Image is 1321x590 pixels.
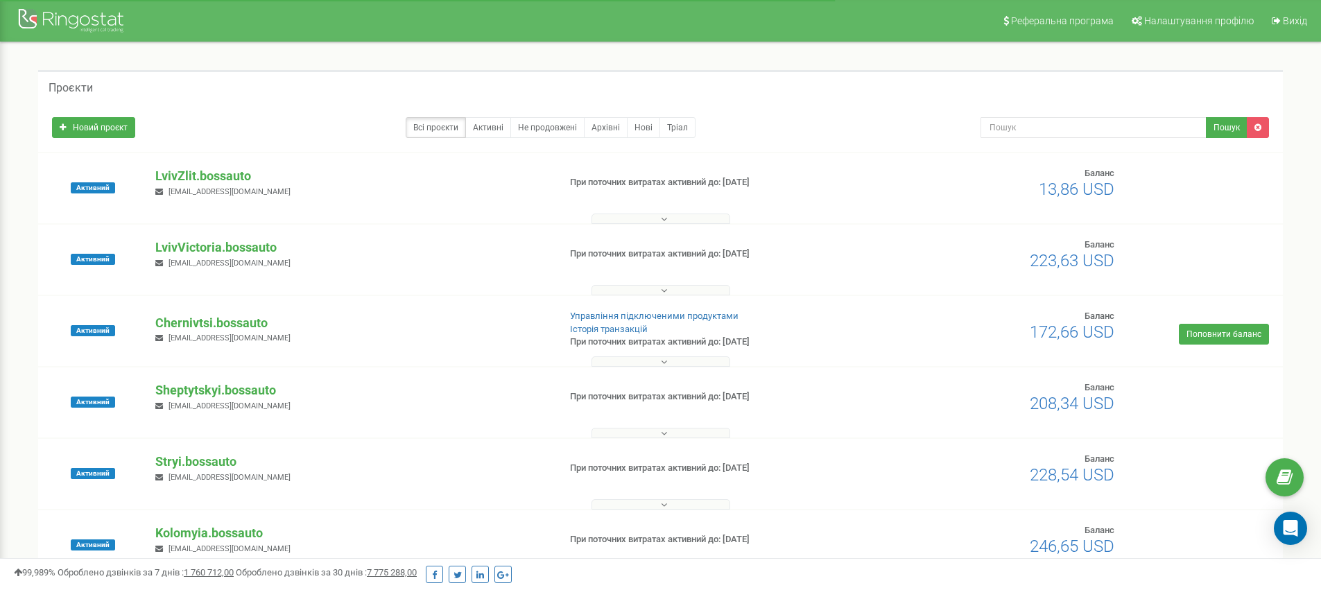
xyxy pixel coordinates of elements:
p: Stryi.bossauto [155,453,547,471]
p: LvivZlit.bossauto [155,167,547,185]
span: Активний [71,397,115,408]
input: Пошук [981,117,1207,138]
a: Управління підключеними продуктами [570,311,739,321]
p: При поточних витратах активний до: [DATE] [570,390,858,404]
span: Баланс [1085,239,1114,250]
span: Вихід [1283,15,1307,26]
span: [EMAIL_ADDRESS][DOMAIN_NAME] [169,401,291,410]
span: Активний [71,254,115,265]
span: 246,65 USD [1030,537,1114,556]
span: Баланс [1085,525,1114,535]
p: При поточних витратах активний до: [DATE] [570,176,858,189]
span: Активний [71,468,115,479]
a: Архівні [584,117,628,138]
span: Оброблено дзвінків за 7 днів : [58,567,234,578]
span: [EMAIL_ADDRESS][DOMAIN_NAME] [169,333,291,342]
u: 1 760 712,00 [184,567,234,578]
span: Налаштування профілю [1144,15,1254,26]
button: Пошук [1206,117,1247,138]
p: При поточних витратах активний до: [DATE] [570,462,858,475]
span: 208,34 USD [1030,394,1114,413]
p: При поточних витратах активний до: [DATE] [570,248,858,261]
span: 99,989% [14,567,55,578]
span: 228,54 USD [1030,465,1114,485]
span: 13,86 USD [1039,180,1114,199]
span: [EMAIL_ADDRESS][DOMAIN_NAME] [169,473,291,482]
span: Активний [71,182,115,193]
h5: Проєкти [49,82,93,94]
a: Активні [465,117,511,138]
span: Оброблено дзвінків за 30 днів : [236,567,417,578]
span: [EMAIL_ADDRESS][DOMAIN_NAME] [169,544,291,553]
a: Нові [627,117,660,138]
a: Не продовжені [510,117,585,138]
span: [EMAIL_ADDRESS][DOMAIN_NAME] [169,187,291,196]
span: Баланс [1085,168,1114,178]
span: Баланс [1085,453,1114,464]
span: Активний [71,539,115,550]
div: Open Intercom Messenger [1274,512,1307,545]
p: При поточних витратах активний до: [DATE] [570,336,858,349]
a: Всі проєкти [406,117,466,138]
span: [EMAIL_ADDRESS][DOMAIN_NAME] [169,259,291,268]
p: При поточних витратах активний до: [DATE] [570,533,858,546]
span: Баланс [1085,311,1114,321]
span: 172,66 USD [1030,322,1114,342]
span: Реферальна програма [1011,15,1114,26]
span: Баланс [1085,382,1114,392]
p: Chernivtsi.bossauto [155,314,547,332]
span: Активний [71,325,115,336]
p: Kolomyia.bossauto [155,524,547,542]
a: Історія транзакцій [570,324,648,334]
a: Тріал [659,117,696,138]
a: Новий проєкт [52,117,135,138]
a: Поповнити баланс [1179,324,1269,345]
span: 223,63 USD [1030,251,1114,270]
p: Sheptytskyi.bossauto [155,381,547,399]
p: LvivVictoria.bossauto [155,238,547,257]
u: 7 775 288,00 [367,567,417,578]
